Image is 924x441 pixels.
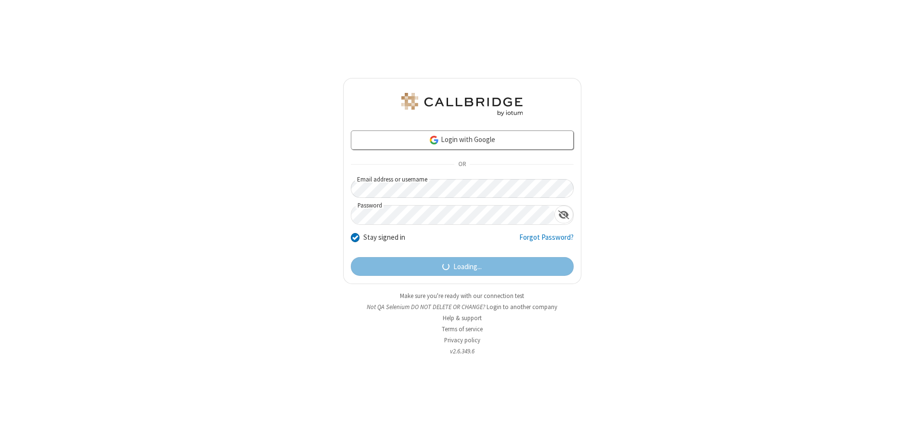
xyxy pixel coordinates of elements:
a: Privacy policy [444,336,480,344]
a: Make sure you're ready with our connection test [400,292,524,300]
a: Terms of service [442,325,483,333]
label: Stay signed in [363,232,405,243]
button: Login to another company [487,302,557,311]
img: google-icon.png [429,135,439,145]
li: v2.6.349.6 [343,347,581,356]
a: Forgot Password? [519,232,574,250]
span: Loading... [453,261,482,272]
button: Loading... [351,257,574,276]
input: Email address or username [351,179,574,198]
div: Show password [554,206,573,223]
span: OR [454,158,470,171]
li: Not QA Selenium DO NOT DELETE OR CHANGE? [343,302,581,311]
img: QA Selenium DO NOT DELETE OR CHANGE [399,93,525,116]
input: Password [351,206,554,224]
a: Help & support [443,314,482,322]
a: Login with Google [351,130,574,150]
